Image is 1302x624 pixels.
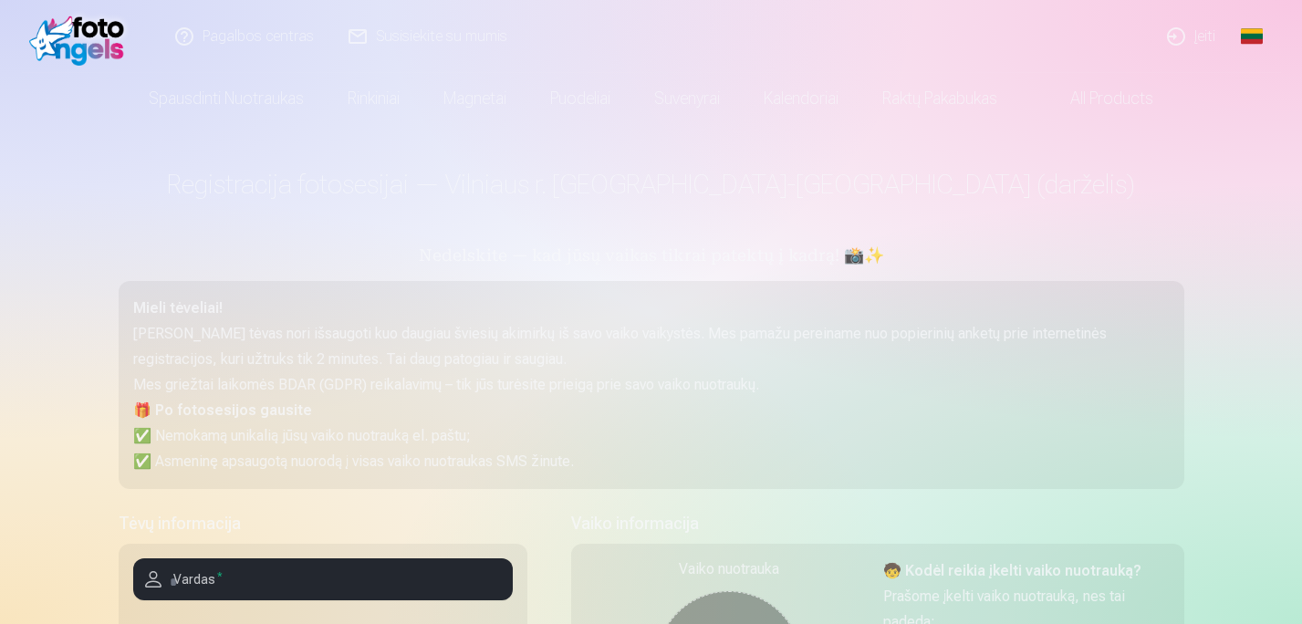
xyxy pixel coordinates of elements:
[632,73,742,124] a: Suvenyrai
[133,372,1170,398] p: Mes griežtai laikomės BDAR (GDPR) reikalavimų – tik jūs turėsite prieigą prie savo vaiko nuotraukų.
[326,73,422,124] a: Rinkiniai
[119,511,527,536] h5: Tėvų informacija
[29,7,134,66] img: /fa2
[119,168,1184,201] h1: Registracija fotosesijai — Vilniaus r. [GEOGRAPHIC_DATA]-[GEOGRAPHIC_DATA] (darželis)
[133,401,312,419] strong: 🎁 Po fotosesijos gausite
[133,449,1170,474] p: ✅ Asmeninę apsaugotą nuorodą į visas vaiko nuotraukas SMS žinute.
[119,244,1184,270] h5: Nedelskite — kad jūsų vaikas tikrai patektų į kadrą! 📸✨
[133,321,1170,372] p: [PERSON_NAME] tėvas nori išsaugoti kuo daugiau šviesių akimirkų iš savo vaiko vaikystės. Mes pama...
[1019,73,1175,124] a: All products
[127,73,326,124] a: Spausdinti nuotraukas
[571,511,1184,536] h5: Vaiko informacija
[133,423,1170,449] p: ✅ Nemokamą unikalią jūsų vaiko nuotrauką el. paštu;
[883,562,1141,579] strong: 🧒 Kodėl reikia įkelti vaiko nuotrauką?
[422,73,528,124] a: Magnetai
[586,558,872,580] div: Vaiko nuotrauka
[133,299,223,317] strong: Mieli tėveliai!
[742,73,860,124] a: Kalendoriai
[528,73,632,124] a: Puodeliai
[860,73,1019,124] a: Raktų pakabukas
